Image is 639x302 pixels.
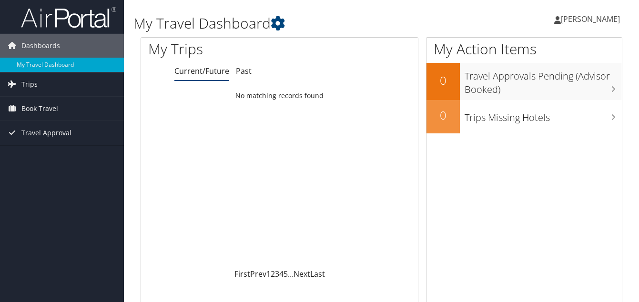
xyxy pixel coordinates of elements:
[426,107,460,123] h2: 0
[174,66,229,76] a: Current/Future
[133,13,464,33] h1: My Travel Dashboard
[294,269,310,279] a: Next
[426,100,622,133] a: 0Trips Missing Hotels
[271,269,275,279] a: 2
[250,269,266,279] a: Prev
[465,65,622,96] h3: Travel Approvals Pending (Advisor Booked)
[21,34,60,58] span: Dashboards
[426,63,622,100] a: 0Travel Approvals Pending (Advisor Booked)
[561,14,620,24] span: [PERSON_NAME]
[284,269,288,279] a: 5
[465,106,622,124] h3: Trips Missing Hotels
[426,39,622,59] h1: My Action Items
[234,269,250,279] a: First
[21,72,38,96] span: Trips
[141,87,418,104] td: No matching records found
[148,39,295,59] h1: My Trips
[426,72,460,89] h2: 0
[288,269,294,279] span: …
[279,269,284,279] a: 4
[236,66,252,76] a: Past
[275,269,279,279] a: 3
[21,6,116,29] img: airportal-logo.png
[310,269,325,279] a: Last
[554,5,629,33] a: [PERSON_NAME]
[21,97,58,121] span: Book Travel
[21,121,71,145] span: Travel Approval
[266,269,271,279] a: 1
